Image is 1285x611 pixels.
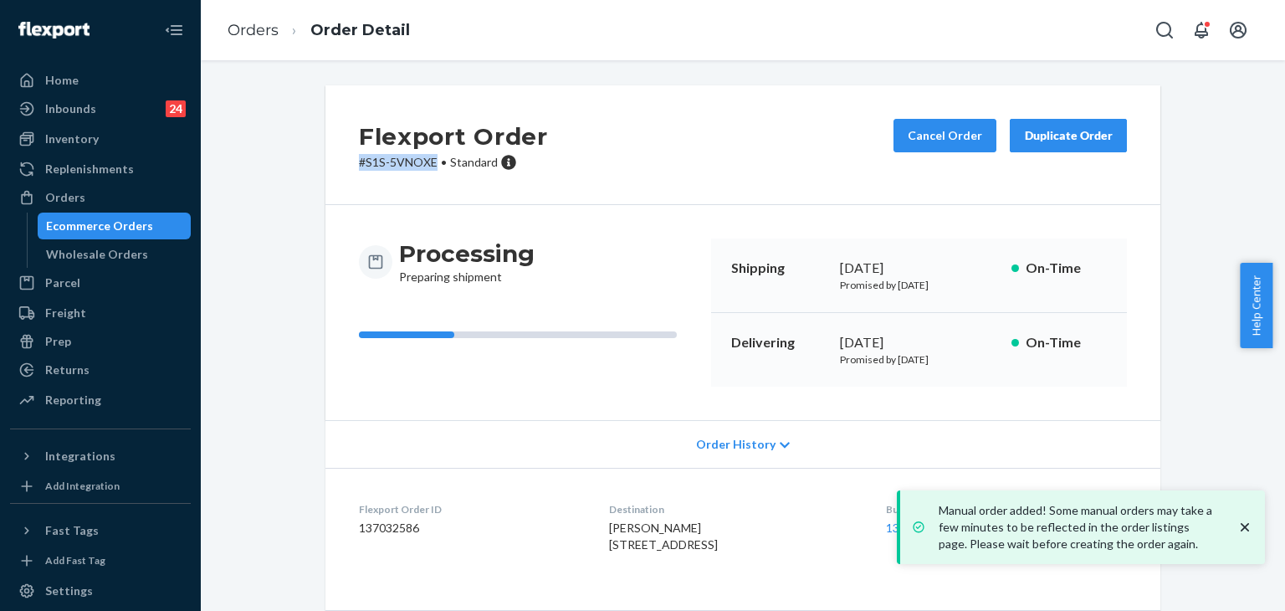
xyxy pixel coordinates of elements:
[10,517,191,544] button: Fast Tags
[886,521,946,535] a: 137032586
[157,13,191,47] button: Close Navigation
[1010,119,1127,152] button: Duplicate Order
[893,119,996,152] button: Cancel Order
[840,259,998,278] div: [DATE]
[359,502,582,516] dt: Flexport Order ID
[450,155,498,169] span: Standard
[10,443,191,470] button: Integrations
[10,387,191,413] a: Reporting
[10,184,191,211] a: Orders
[939,502,1220,552] p: Manual order added! Some manual orders may take a few minutes to be reflected in the order listin...
[18,22,90,39] img: Flexport logo
[10,270,191,296] a: Parcel
[1236,519,1253,536] svg: close toast
[840,278,998,292] p: Promised by [DATE]
[840,333,998,352] div: [DATE]
[45,131,99,147] div: Inventory
[46,218,153,234] div: Ecommerce Orders
[46,246,148,263] div: Wholesale Orders
[696,436,776,453] span: Order History
[609,502,858,516] dt: Destination
[886,502,1127,516] dt: Buyer Order Tracking
[45,72,79,89] div: Home
[1185,13,1218,47] button: Open notifications
[1221,13,1255,47] button: Open account menu
[38,213,192,239] a: Ecommerce Orders
[359,119,548,154] h2: Flexport Order
[359,520,582,537] dd: 137032586
[731,259,827,278] p: Shipping
[10,578,191,604] a: Settings
[10,156,191,182] a: Replenishments
[10,67,191,94] a: Home
[45,333,71,350] div: Prep
[609,521,718,552] span: [PERSON_NAME] [STREET_ADDRESS]
[45,161,134,177] div: Replenishments
[45,275,80,291] div: Parcel
[10,551,191,571] a: Add Fast Tag
[1026,259,1107,278] p: On-Time
[399,239,535,269] h3: Processing
[45,479,120,493] div: Add Integration
[359,154,548,171] p: # S1S-5VNOXE
[10,476,191,496] a: Add Integration
[10,126,191,152] a: Inventory
[45,362,90,378] div: Returns
[10,357,191,383] a: Returns
[45,448,115,465] div: Integrations
[45,553,105,567] div: Add Fast Tag
[45,392,101,408] div: Reporting
[1026,333,1107,352] p: On-Time
[228,21,279,39] a: Orders
[310,21,410,39] a: Order Detail
[38,241,192,268] a: Wholesale Orders
[45,583,93,599] div: Settings
[10,328,191,355] a: Prep
[45,305,86,321] div: Freight
[45,522,99,539] div: Fast Tags
[441,155,447,169] span: •
[1024,127,1113,144] div: Duplicate Order
[166,100,186,117] div: 24
[214,6,423,55] ol: breadcrumbs
[45,100,96,117] div: Inbounds
[10,95,191,122] a: Inbounds24
[731,333,827,352] p: Delivering
[1148,13,1181,47] button: Open Search Box
[45,189,85,206] div: Orders
[399,239,535,285] div: Preparing shipment
[840,352,998,367] p: Promised by [DATE]
[1240,263,1272,348] button: Help Center
[10,300,191,326] a: Freight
